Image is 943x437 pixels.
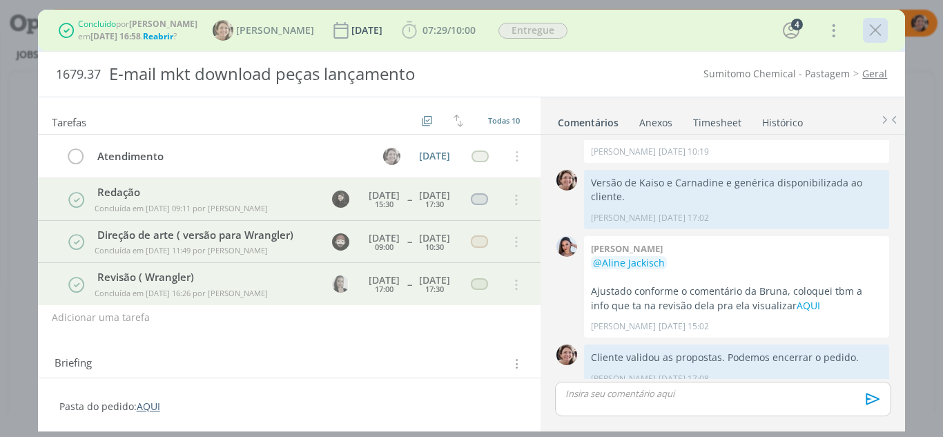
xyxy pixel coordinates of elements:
[639,116,672,130] div: Anexos
[591,242,663,255] b: [PERSON_NAME]
[659,320,709,333] span: [DATE] 15:02
[407,280,411,289] span: --
[56,67,101,82] span: 1679.37
[591,284,882,313] p: Ajustado conforme o comentário da Bruna, coloquei tbm a info que ta na revisão dela pra ela visua...
[90,30,141,42] b: [DATE] 16:58
[591,212,656,224] p: [PERSON_NAME]
[78,18,197,43] div: por em . ?
[407,237,411,246] span: --
[454,115,463,127] img: arrow-down-up.svg
[692,110,742,130] a: Timesheet
[92,269,319,285] div: Revisão ( Wrangler)
[591,176,882,204] p: Versão de Kaiso e Carnadine e genérica disponibilizada ao cliente.
[38,10,906,431] div: dialog
[591,146,656,158] p: [PERSON_NAME]
[419,233,450,243] div: [DATE]
[419,275,450,285] div: [DATE]
[591,351,882,365] p: Cliente validou as propostas. Podemos encerrar o pedido.
[143,30,173,42] span: Reabrir
[51,305,150,330] button: Adicionar uma tarefa
[59,400,520,414] p: Pasta do pedido:
[55,355,92,373] span: Briefing
[407,195,411,204] span: --
[557,110,619,130] a: Comentários
[95,203,268,213] span: Concluída em [DATE] 09:11 por [PERSON_NAME]
[92,184,319,200] div: Redação
[425,285,444,293] div: 17:30
[659,212,709,224] span: [DATE] 17:02
[761,110,804,130] a: Histórico
[703,67,850,80] a: Sumitomo Chemical - Pastagem
[425,243,444,251] div: 10:30
[425,200,444,208] div: 17:30
[591,373,656,385] p: [PERSON_NAME]
[488,115,520,126] span: Todas 10
[419,151,450,161] div: [DATE]
[556,236,577,257] img: N
[369,275,400,285] div: [DATE]
[52,113,86,129] span: Tarefas
[593,256,665,269] span: @Aline Jackisch
[780,19,802,41] button: 4
[95,245,268,255] span: Concluída em [DATE] 11:49 por [PERSON_NAME]
[591,320,656,333] p: [PERSON_NAME]
[419,191,450,200] div: [DATE]
[659,373,709,385] span: [DATE] 17:08
[92,148,371,165] div: Atendimento
[556,344,577,365] img: A
[375,285,393,293] div: 17:00
[104,57,535,91] div: E-mail mkt download peças lançamento
[369,233,400,243] div: [DATE]
[369,191,400,200] div: [DATE]
[351,26,385,35] div: [DATE]
[791,19,803,30] div: 4
[659,146,709,158] span: [DATE] 10:19
[78,18,116,30] span: Concluído
[95,288,268,298] span: Concluída em [DATE] 16:26 por [PERSON_NAME]
[556,170,577,191] img: A
[137,400,160,413] a: AQUI
[375,243,393,251] div: 09:00
[862,67,887,80] a: Geral
[375,200,393,208] div: 15:30
[92,227,319,243] div: Direção de arte ( versão para Wrangler)
[129,18,197,30] b: [PERSON_NAME]
[797,299,820,312] a: AQUI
